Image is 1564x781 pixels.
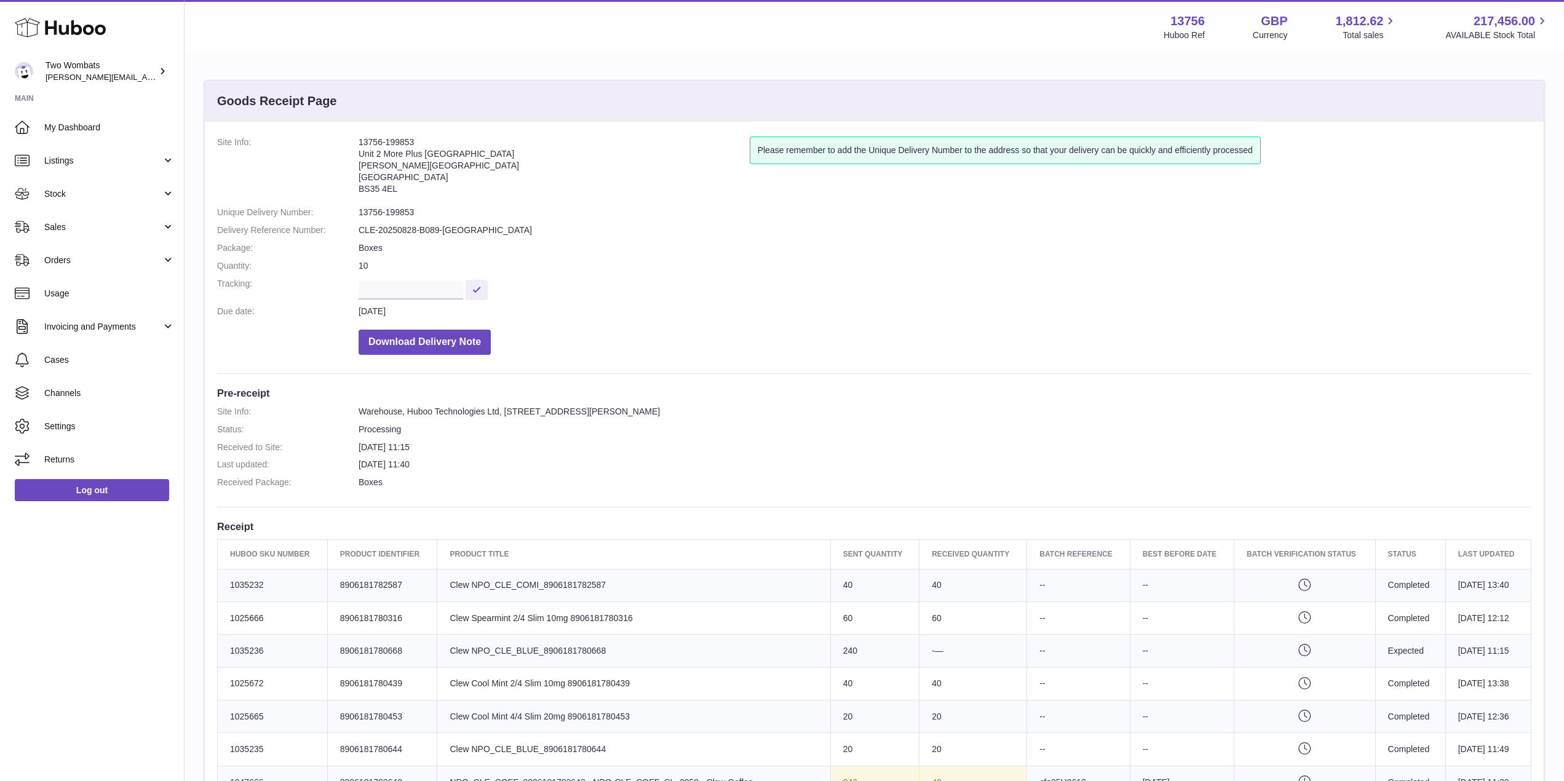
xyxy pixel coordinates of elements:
div: Currency [1253,30,1288,41]
a: Log out [15,479,169,501]
td: 8906181780439 [327,667,437,700]
td: 60 [919,601,1027,634]
td: Completed [1375,667,1445,700]
td: [DATE] 13:38 [1445,667,1531,700]
span: Settings [44,421,175,432]
td: -- [1027,635,1130,667]
strong: GBP [1261,13,1287,30]
th: Product Identifier [327,540,437,569]
td: Clew NPO_CLE_COMI_8906181782587 [437,569,830,601]
th: Received Quantity [919,540,1027,569]
td: Clew Cool Mint 2/4 Slim 10mg 8906181780439 [437,667,830,700]
td: Clew NPO_CLE_BLUE_8906181780644 [437,733,830,766]
td: 8906181780644 [327,733,437,766]
td: -- [1027,569,1130,601]
th: Huboo SKU Number [218,540,328,569]
dd: Processing [359,424,1531,435]
td: 60 [830,601,919,634]
div: Two Wombats [46,60,156,83]
td: [DATE] 13:40 [1445,569,1531,601]
span: [PERSON_NAME][EMAIL_ADDRESS][PERSON_NAME][DOMAIN_NAME] [46,72,312,82]
dt: Tracking: [217,278,359,299]
td: [DATE] 11:15 [1445,635,1531,667]
td: 8906181780668 [327,635,437,667]
span: Returns [44,454,175,466]
td: 20 [919,700,1027,733]
td: 240 [830,635,919,667]
td: -- [1027,601,1130,634]
span: Stock [44,188,162,200]
dt: Last updated: [217,459,359,470]
td: Completed [1375,601,1445,634]
th: Last updated [1445,540,1531,569]
a: 217,456.00 AVAILABLE Stock Total [1445,13,1549,41]
td: 1035235 [218,733,328,766]
dd: 13756-199853 [359,207,1531,218]
dt: Package: [217,242,359,254]
div: Huboo Ref [1164,30,1205,41]
td: Completed [1375,569,1445,601]
dd: [DATE] [359,306,1531,317]
td: -- [1027,667,1130,700]
th: Best Before Date [1130,540,1234,569]
td: 1035232 [218,569,328,601]
td: 20 [830,700,919,733]
span: Channels [44,387,175,399]
img: philip.carroll@twowombats.com [15,62,33,81]
td: Clew Cool Mint 4/4 Slim 20mg 8906181780453 [437,700,830,733]
td: -- [1130,667,1234,700]
td: 40 [830,569,919,601]
td: 1025672 [218,667,328,700]
td: 40 [830,667,919,700]
td: -- [1130,733,1234,766]
td: Clew NPO_CLE_BLUE_8906181780668 [437,635,830,667]
td: 1035236 [218,635,328,667]
dt: Received to Site: [217,442,359,453]
td: -- [1130,601,1234,634]
td: Completed [1375,700,1445,733]
td: 8906181782587 [327,569,437,601]
td: 40 [919,667,1027,700]
span: Orders [44,255,162,266]
dt: Status: [217,424,359,435]
th: Status [1375,540,1445,569]
td: -— [919,635,1027,667]
address: 13756-199853 Unit 2 More Plus [GEOGRAPHIC_DATA] [PERSON_NAME][GEOGRAPHIC_DATA] [GEOGRAPHIC_DATA] ... [359,137,750,200]
td: -- [1130,635,1234,667]
td: 1025665 [218,700,328,733]
span: 217,456.00 [1474,13,1535,30]
dd: Boxes [359,242,1531,254]
dd: [DATE] 11:40 [359,459,1531,470]
dd: Warehouse, Huboo Technologies Ltd, [STREET_ADDRESS][PERSON_NAME] [359,406,1531,418]
dt: Quantity: [217,260,359,272]
td: Clew Spearmint 2/4 Slim 10mg 8906181780316 [437,601,830,634]
h3: Pre-receipt [217,386,1531,400]
dd: [DATE] 11:15 [359,442,1531,453]
dd: Boxes [359,477,1531,488]
span: Invoicing and Payments [44,321,162,333]
div: Please remember to add the Unique Delivery Number to the address so that your delivery can be qui... [750,137,1261,164]
td: 40 [919,569,1027,601]
span: Sales [44,221,162,233]
td: 20 [919,733,1027,766]
dt: Received Package: [217,477,359,488]
td: -- [1130,569,1234,601]
span: My Dashboard [44,122,175,133]
td: -- [1130,700,1234,733]
span: 1,812.62 [1336,13,1384,30]
span: Listings [44,155,162,167]
td: [DATE] 12:12 [1445,601,1531,634]
td: -- [1027,733,1130,766]
td: Completed [1375,733,1445,766]
dt: Due date: [217,306,359,317]
td: 8906181780316 [327,601,437,634]
th: Batch Verification Status [1234,540,1376,569]
td: [DATE] 11:49 [1445,733,1531,766]
th: Product title [437,540,830,569]
td: 1025666 [218,601,328,634]
td: -- [1027,700,1130,733]
dd: CLE-20250828-B089-[GEOGRAPHIC_DATA] [359,224,1531,236]
span: Cases [44,354,175,366]
h3: Goods Receipt Page [217,93,337,109]
th: Sent Quantity [830,540,919,569]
